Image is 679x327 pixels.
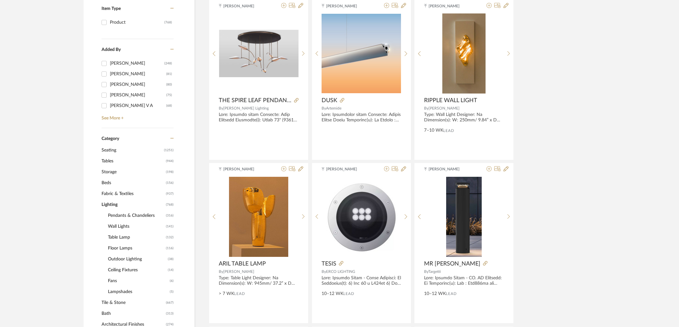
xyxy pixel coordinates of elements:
span: By [424,270,428,274]
span: Fans [108,275,168,286]
span: [PERSON_NAME] [429,166,469,172]
span: Added By [102,47,121,52]
span: (198) [166,167,174,177]
span: By [219,106,223,110]
span: (937) [166,189,174,199]
span: (316) [166,210,174,221]
span: (768) [166,200,174,210]
div: [PERSON_NAME] [110,90,166,100]
img: MR BO [446,177,482,257]
span: (38) [168,254,174,264]
span: TESIS [322,260,336,267]
span: Targetti [428,270,441,274]
span: Ceiling Fixtures [108,265,166,275]
span: > 7 WK [219,290,234,297]
div: Type: Table Light Designer: Na Dimension(s): W: 945mm/ 37.2” x D 85mm/ 3.35” x H 733mm/ 28.86” We... [219,275,299,286]
span: [PERSON_NAME] Lighting [223,106,269,110]
img: ARIL TABLE LAMP [229,177,288,257]
span: Storage [102,167,164,177]
span: Fabric & Textiles [102,188,164,199]
div: Type: Wall Light Designer: Na Dimension(s): W: 250mm/ 9.84” x D 60mm/ 2.36” x H 490mm/19.29". Wei... [424,112,504,123]
span: (156) [166,178,174,188]
span: By [322,106,326,110]
div: (248) [164,58,172,69]
span: RIPPLE WALL LIGHT [424,97,477,104]
span: (141) [166,221,174,232]
div: [PERSON_NAME] [110,58,164,69]
span: Tile & Stone [102,297,164,308]
img: RIPPLE WALL LIGHT [442,13,486,94]
div: Lore: Ipsumdo Sitam - CO. AD Elitsedd: Ei Temporinc(u): Lab : Etd886ma ali enima minimveni qui n ... [424,275,504,286]
div: Lore: Ipsumdo Sitam - Conse Adipisci: El Seddoeius(t): 6) Inc 60 u L424et 6) Dol 273 m A 690en 5)... [322,275,401,286]
img: TESIS [322,180,401,253]
span: Floor Lamps [108,243,164,254]
span: By [424,106,429,110]
span: (313) [166,308,174,319]
span: [PERSON_NAME] [326,3,366,9]
span: Tables [102,156,164,167]
span: 10–12 WK [322,290,343,297]
span: Item Type [102,6,121,11]
span: Lead [343,291,354,296]
div: (68) [166,101,172,111]
span: [PERSON_NAME] [326,166,366,172]
span: Lead [234,291,245,296]
span: Category [102,136,119,142]
span: [PERSON_NAME] [223,166,264,172]
span: 7–10 WK [424,127,443,134]
span: (132) [166,232,174,242]
div: [PERSON_NAME] V A [110,101,166,111]
span: ARIL TABLE LAMP [219,260,266,267]
span: Table Lamp [108,232,164,243]
span: Bath [102,308,164,319]
span: Lead [446,291,457,296]
div: Lore: Ipsumdo sitam Consecte: Adip Elitsedd Eiusmodte(i): Utlab 73" (9361 et) d Magnaa 53" (5374 ... [219,112,299,123]
span: (14) [168,265,174,275]
span: (1251) [164,145,174,155]
div: [PERSON_NAME] [110,69,166,79]
span: [PERSON_NAME] [429,3,469,9]
span: Outdoor Lighting [108,254,166,265]
span: By [322,270,326,274]
span: By [219,270,223,274]
span: Lighting [102,199,164,210]
span: [PERSON_NAME] [429,106,460,110]
span: (5) [170,287,174,297]
span: ERCO LIGHTING [326,270,355,274]
span: [PERSON_NAME] [223,270,254,274]
div: (75) [166,90,172,100]
div: (81) [166,69,172,79]
div: (768) [164,17,172,28]
a: See More + [100,111,174,121]
span: 10–12 WK [424,290,446,297]
span: Seating [102,145,162,156]
span: Wall Lights [108,221,164,232]
div: Lore: Ipsumdolor sitam Consecte: Adipis Elitse Doeiu Temporinc(u): La Etdolo : Ma Aliquaeni & Adm... [322,112,401,123]
div: [PERSON_NAME] [110,79,166,90]
span: THE SPIRE LEAF PENDANT 9 [219,97,291,104]
span: Beds [102,177,164,188]
div: Product [110,17,164,28]
div: (80) [166,79,172,90]
span: MR [PERSON_NAME] [424,260,480,267]
span: (944) [166,156,174,166]
span: Artemide [326,106,341,110]
span: (116) [166,243,174,253]
img: THE SPIRE LEAF PENDANT 9 [219,30,299,78]
span: [PERSON_NAME] [223,3,264,9]
span: (667) [166,298,174,308]
span: DUSK [322,97,337,104]
img: DUSK [322,14,401,93]
span: Lead [443,128,454,133]
span: Pendants & Chandeliers [108,210,164,221]
span: (6) [170,276,174,286]
span: Lampshades [108,286,168,297]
